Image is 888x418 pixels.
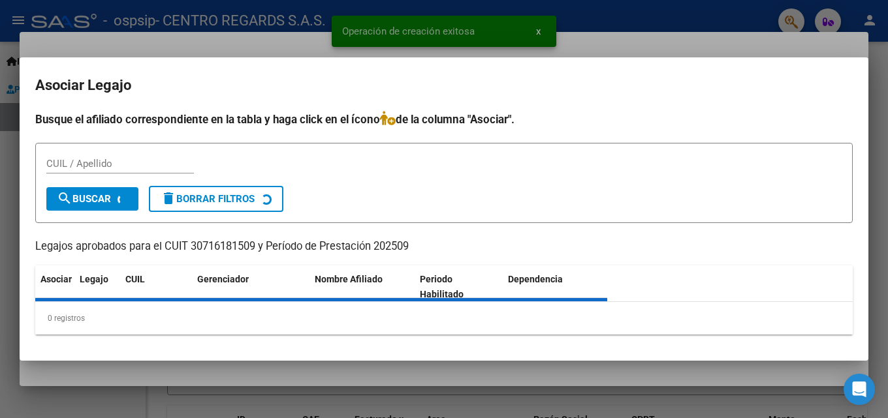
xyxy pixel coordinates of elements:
[161,190,176,206] mat-icon: delete
[80,274,108,284] span: Legajo
[46,187,138,211] button: Buscar
[35,111,853,128] h4: Busque el afiliado correspondiente en la tabla y haga click en el ícono de la columna "Asociar".
[35,239,853,255] p: Legajos aprobados para el CUIT 30716181509 y Período de Prestación 202509
[40,274,72,284] span: Asociar
[35,73,853,98] h2: Asociar Legajo
[35,265,74,308] datatable-header-cell: Asociar
[420,274,464,299] span: Periodo Habilitado
[161,193,255,205] span: Borrar Filtros
[57,193,111,205] span: Buscar
[844,374,875,405] div: Open Intercom Messenger
[35,302,853,335] div: 0 registros
[415,265,503,308] datatable-header-cell: Periodo Habilitado
[74,265,120,308] datatable-header-cell: Legajo
[120,265,192,308] datatable-header-cell: CUIL
[149,186,283,212] button: Borrar Filtros
[197,274,249,284] span: Gerenciador
[315,274,383,284] span: Nombre Afiliado
[125,274,145,284] span: CUIL
[57,190,72,206] mat-icon: search
[503,265,608,308] datatable-header-cell: Dependencia
[192,265,309,308] datatable-header-cell: Gerenciador
[309,265,415,308] datatable-header-cell: Nombre Afiliado
[508,274,563,284] span: Dependencia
